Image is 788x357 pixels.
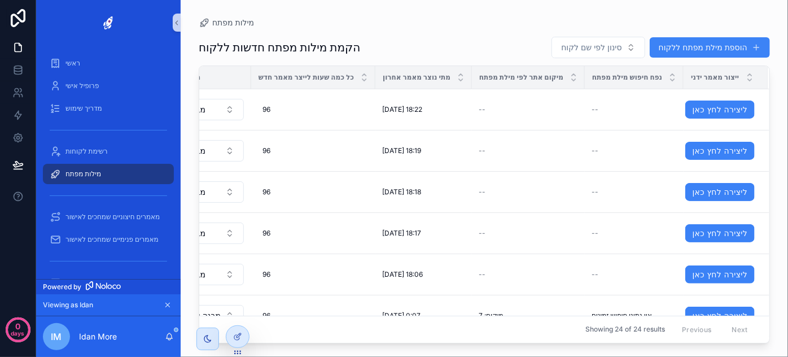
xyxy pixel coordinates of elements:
span: ראשי [65,59,80,68]
a: -- [479,229,578,238]
a: אין נתוני חיפוש זמינים [592,311,677,320]
a: מאמרים פנימיים שמחכים לאישור [43,229,174,250]
a: 96 [258,101,369,119]
a: ליצירה לחץ כאן [685,101,755,119]
a: Select Button [164,181,244,203]
span: מדריך שימוש [65,104,102,113]
div: scrollable content [36,45,181,279]
span: 96 [262,188,270,197]
a: -- [592,105,677,114]
span: מיקום אתר לפי מילת מפתח [479,73,563,82]
span: כל כמה שעות לייצר מאמר חדש [259,73,354,82]
a: [DATE] 18:06 [382,270,465,279]
a: ליצירה לחץ כאן [685,183,755,201]
a: ליצירה לחץ כאן [684,142,755,160]
span: 96 [262,311,270,320]
span: [DATE] 18:06 [382,270,423,279]
span: מאמרים פנימיים שמחכים לאישור [65,235,159,244]
a: פרופיל אישי [43,76,174,96]
button: Select Button [551,37,645,58]
a: -- [592,188,677,197]
a: [DATE] 18:19 [382,146,465,155]
img: App logo [98,14,119,32]
a: ליצירה לחץ כאן [685,224,755,242]
a: Select Button [164,98,244,121]
h1: הקמת מילות מפתח חדשות ללקוח [199,40,360,55]
a: Select Button [164,304,244,327]
a: ליצירה לחץ כאן [685,307,755,325]
a: -- [479,105,578,114]
p: Idan More [79,331,117,342]
a: 96 [258,307,369,325]
a: Powered by [36,279,181,294]
span: מילות מפתח [65,169,101,178]
a: ליצירה לחץ כאן [684,307,755,325]
span: מתי נוצר מאמר אחרון [383,73,450,82]
a: ראשי [43,53,174,73]
a: -- [592,229,677,238]
a: מילות מפתח [43,164,174,184]
span: פרופיל אישי [65,81,99,90]
a: [DATE] 0:07 [382,311,465,320]
a: -- [592,146,677,155]
a: -- [479,146,578,155]
p: 0 [15,321,20,332]
a: -- [479,188,578,197]
span: IM [51,330,62,343]
span: מאמרים חיצוניים שמחכים לאישור [65,212,160,221]
span: -- [479,270,485,279]
span: ייצור מאמר ידני [691,73,739,82]
a: רשימת לקוחות [43,141,174,162]
button: הוספת מילת מפתח ללקוח [650,37,770,58]
a: -- [592,270,677,279]
a: ליצירה לחץ כאן [684,183,755,201]
a: Select Button [164,140,244,162]
span: סינון לפי שם לקוח [561,42,621,53]
span: -- [479,105,485,114]
a: מילות מפתח [199,17,254,28]
span: [DATE] 18:19 [382,146,421,155]
a: מיקום: 7 [479,311,578,320]
a: ליצירה לחץ כאן [684,224,755,242]
button: Select Button [165,140,244,162]
p: days [11,325,25,341]
span: [DATE] 18:17 [382,229,421,238]
a: מדריך שימוש [43,98,174,119]
span: מאמרים פנימיים שפורסמו [65,278,138,287]
span: 96 [262,146,270,155]
button: Select Button [165,223,244,244]
span: -- [592,146,598,155]
span: -- [592,270,598,279]
a: [DATE] 18:22 [382,105,465,114]
span: מילות מפתח [212,17,254,28]
span: -- [479,188,485,197]
span: רשימת לקוחות [65,147,108,156]
a: [DATE] 18:18 [382,188,465,197]
a: ליצירה לחץ כאן [684,265,755,284]
span: -- [479,146,485,155]
a: Select Button [164,222,244,245]
a: -- [479,270,578,279]
a: ליצירה לחץ כאן [685,142,755,160]
span: Showing 24 of 24 results [585,325,665,334]
span: 96 [262,105,270,114]
a: ליצירה לחץ כאן [685,265,755,284]
span: [DATE] 0:07 [382,311,421,320]
button: Select Button [165,99,244,120]
span: נפח חיפוש מילת מפתח [592,73,662,82]
a: מאמרים חיצוניים שמחכים לאישור [43,207,174,227]
span: -- [592,229,598,238]
span: [DATE] 18:22 [382,105,422,114]
span: Viewing as Idan [43,301,93,310]
span: Powered by [43,282,81,291]
span: [DATE] 18:18 [382,188,421,197]
span: -- [592,188,598,197]
a: 96 [258,265,369,284]
a: ליצירה לחץ כאן [684,101,755,119]
span: מיקום: 7 [479,311,504,320]
span: 96 [262,229,270,238]
span: -- [592,105,598,114]
span: אין נתוני חיפוש זמינים [592,311,652,320]
button: Select Button [165,264,244,285]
